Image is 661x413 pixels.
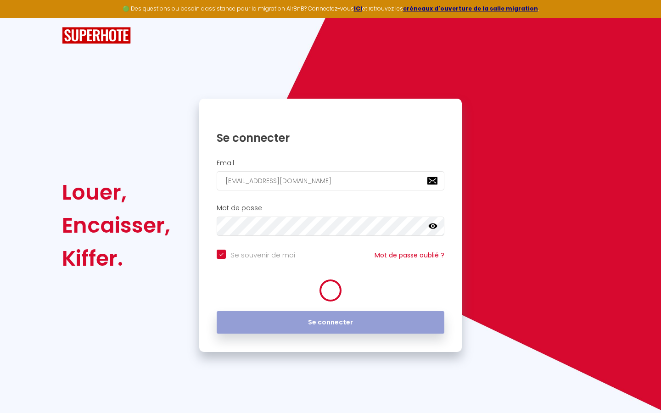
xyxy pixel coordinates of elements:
a: ICI [354,5,362,12]
h2: Email [217,159,444,167]
div: Kiffer. [62,242,170,275]
h2: Mot de passe [217,204,444,212]
a: Mot de passe oublié ? [375,251,444,260]
h1: Se connecter [217,131,444,145]
a: créneaux d'ouverture de la salle migration [403,5,538,12]
button: Se connecter [217,311,444,334]
button: Ouvrir le widget de chat LiveChat [7,4,35,31]
input: Ton Email [217,171,444,190]
div: Louer, [62,176,170,209]
div: Encaisser, [62,209,170,242]
img: SuperHote logo [62,27,131,44]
